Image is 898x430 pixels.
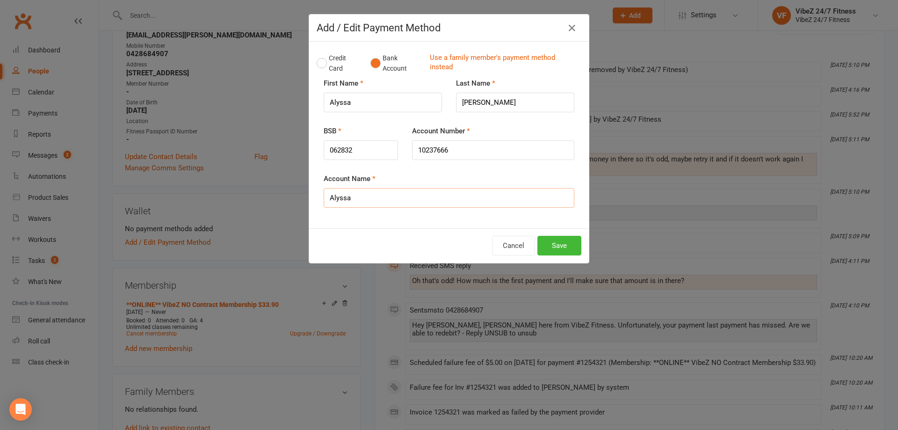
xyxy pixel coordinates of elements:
label: Account Number [412,125,470,137]
div: Open Intercom Messenger [9,398,32,421]
input: NNNNNN [324,140,398,160]
button: Close [565,21,579,36]
button: Credit Card [317,49,361,78]
button: Save [537,236,581,255]
a: Use a family member's payment method instead [430,53,577,74]
label: Last Name [456,78,495,89]
label: First Name [324,78,363,89]
button: Cancel [492,236,535,255]
h4: Add / Edit Payment Method [317,22,581,34]
label: BSB [324,125,341,137]
button: Bank Account [370,49,422,78]
label: Account Name [324,173,376,184]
